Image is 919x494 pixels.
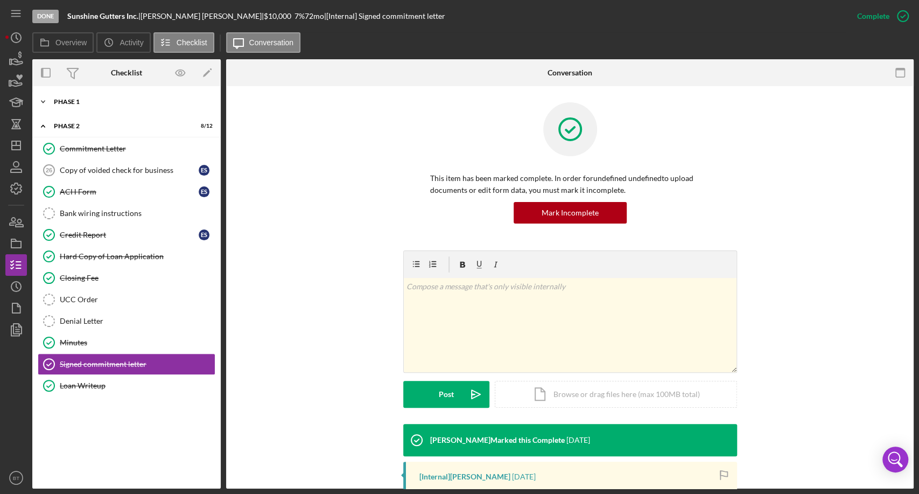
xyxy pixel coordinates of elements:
button: Conversation [226,32,301,53]
div: Commitment Letter [60,144,215,153]
div: Closing Fee [60,274,215,282]
a: Hard Copy of Loan Application [38,246,215,267]
div: Conversation [548,68,592,77]
div: Complete [857,5,889,27]
b: Sunshine Gutters Inc. [67,11,138,20]
div: Done [32,10,59,23]
div: Open Intercom Messenger [882,447,908,472]
a: Commitment Letter [38,138,215,159]
div: Denial Letter [60,317,215,325]
div: Mark Incomplete [542,202,599,224]
label: Overview [55,38,87,47]
div: UCC Order [60,295,215,304]
div: 7 % [294,12,305,20]
a: Denial Letter [38,310,215,332]
label: Checklist [177,38,207,47]
div: Phase 2 [54,123,186,129]
label: Activity [120,38,143,47]
div: Credit Report [60,231,199,239]
div: [PERSON_NAME] [PERSON_NAME] | [141,12,264,20]
div: Hard Copy of Loan Application [60,252,215,261]
time: 2025-07-03 14:24 [512,472,536,481]
div: E S [199,229,209,240]
div: [PERSON_NAME] Marked this Complete [430,436,565,444]
a: ACH FormES [38,181,215,203]
a: Closing Fee [38,267,215,289]
div: | [Internal] Signed commitment letter [324,12,445,20]
button: Complete [846,5,914,27]
a: 26Copy of voided check for businessES [38,159,215,181]
div: ACH Form [60,187,199,196]
a: Signed commitment letter [38,353,215,375]
div: Signed commitment letter [60,360,215,368]
a: Credit ReportES [38,224,215,246]
p: This item has been marked complete. In order for undefined undefined to upload documents or edit ... [430,172,710,197]
div: Bank wiring instructions [60,209,215,218]
button: Activity [96,32,150,53]
div: Minutes [60,338,215,347]
div: | [67,12,141,20]
div: Loan Writeup [60,381,215,390]
label: Conversation [249,38,294,47]
button: Overview [32,32,94,53]
a: Bank wiring instructions [38,203,215,224]
button: Checklist [153,32,214,53]
div: Phase 1 [54,99,207,105]
div: 8 / 12 [193,123,213,129]
div: 72 mo [305,12,324,20]
div: Copy of voided check for business [60,166,199,175]
button: BT [5,467,27,489]
a: UCC Order [38,289,215,310]
div: $10,000 [264,12,294,20]
text: BT [13,475,19,481]
a: Loan Writeup [38,375,215,396]
a: Minutes [38,332,215,353]
button: Post [403,381,489,408]
time: 2025-07-03 14:24 [566,436,590,444]
div: Post [439,381,454,408]
button: Mark Incomplete [514,202,627,224]
tspan: 26 [46,167,52,173]
div: E S [199,165,209,176]
div: Checklist [111,68,142,77]
div: [Internal] [PERSON_NAME] [419,472,510,481]
div: E S [199,186,209,197]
